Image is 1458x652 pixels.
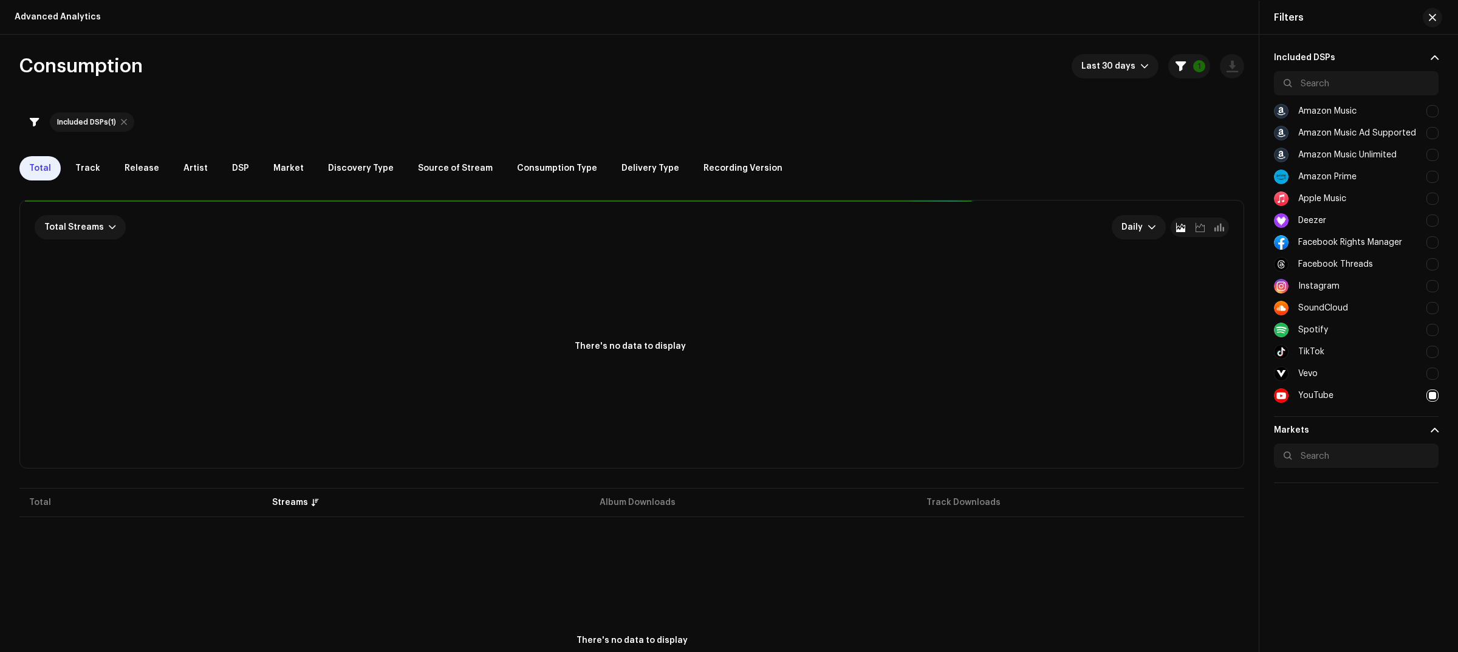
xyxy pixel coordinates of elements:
span: DSP [232,163,249,173]
div: There's no data to display [577,634,688,647]
span: Recording Version [703,163,782,173]
div: dropdown trigger [1140,54,1149,78]
span: Discovery Type [328,163,394,173]
span: Market [273,163,304,173]
span: Delivery Type [621,163,679,173]
span: Last 30 days [1081,54,1140,78]
span: Daily [1121,215,1148,239]
span: Artist [183,163,208,173]
span: Source of Stream [418,163,493,173]
p-badge: 1 [1193,60,1205,72]
text: There's no data to display [575,342,686,351]
div: dropdown trigger [1148,215,1156,239]
button: 1 [1168,54,1210,78]
span: Consumption Type [517,163,597,173]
